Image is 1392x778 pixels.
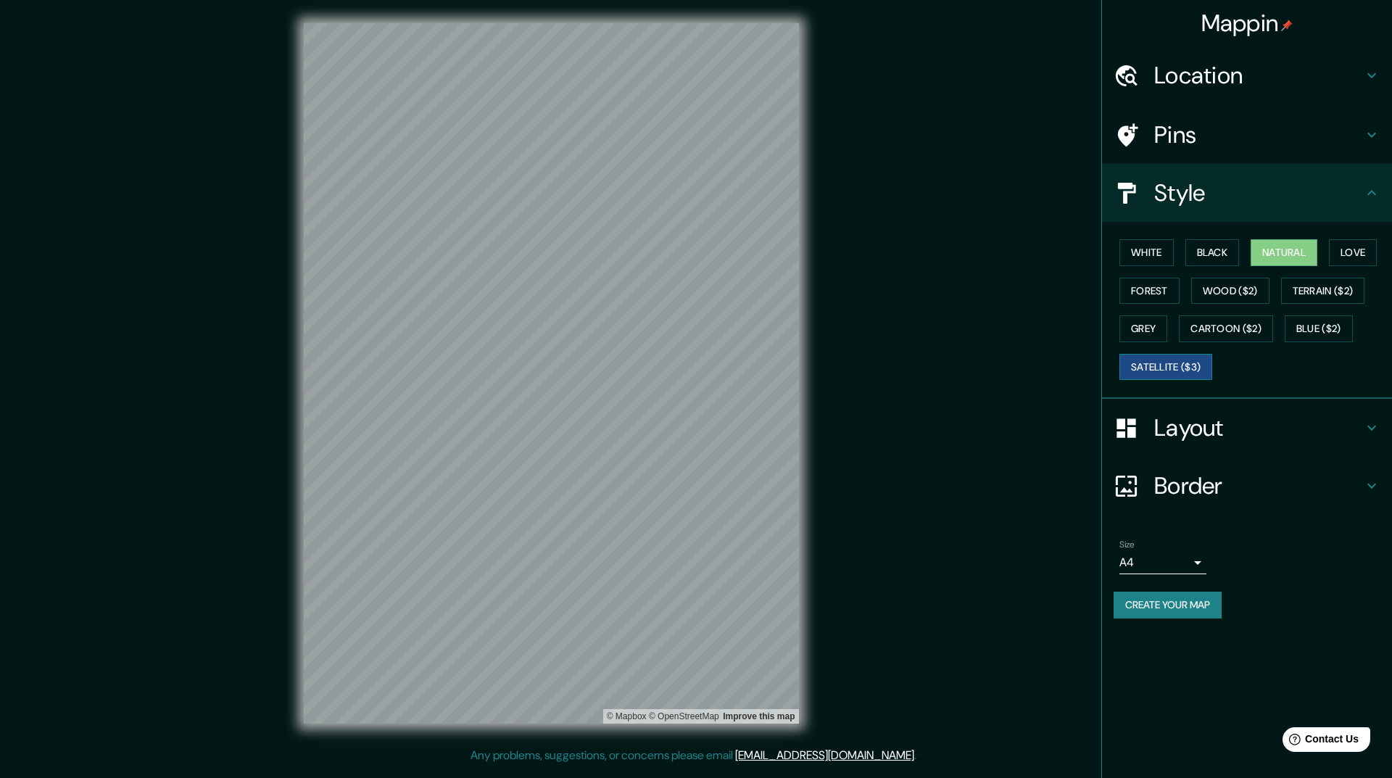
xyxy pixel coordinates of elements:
a: Map feedback [723,711,795,721]
canvas: Map [304,23,799,724]
iframe: Help widget launcher [1263,721,1376,762]
a: Mapbox [607,711,647,721]
h4: Border [1154,471,1363,500]
div: Layout [1102,399,1392,457]
button: Grey [1119,315,1167,342]
h4: Mappin [1201,9,1293,38]
button: White [1119,239,1174,266]
div: . [916,747,919,764]
h4: Pins [1154,120,1363,149]
div: Border [1102,457,1392,515]
button: Terrain ($2) [1281,278,1365,305]
p: Any problems, suggestions, or concerns please email . [471,747,916,764]
button: Create your map [1114,592,1222,618]
button: Black [1185,239,1240,266]
div: . [919,747,921,764]
button: Wood ($2) [1191,278,1269,305]
button: Blue ($2) [1285,315,1353,342]
button: Satellite ($3) [1119,354,1212,381]
div: Location [1102,46,1392,104]
a: [EMAIL_ADDRESS][DOMAIN_NAME] [735,748,914,763]
button: Forest [1119,278,1180,305]
h4: Layout [1154,413,1363,442]
div: A4 [1119,551,1206,574]
a: OpenStreetMap [649,711,719,721]
div: Style [1102,164,1392,222]
button: Cartoon ($2) [1179,315,1273,342]
label: Size [1119,539,1135,551]
button: Natural [1251,239,1317,266]
div: Pins [1102,106,1392,164]
button: Love [1329,239,1377,266]
img: pin-icon.png [1281,20,1293,31]
h4: Location [1154,61,1363,90]
h4: Style [1154,178,1363,207]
